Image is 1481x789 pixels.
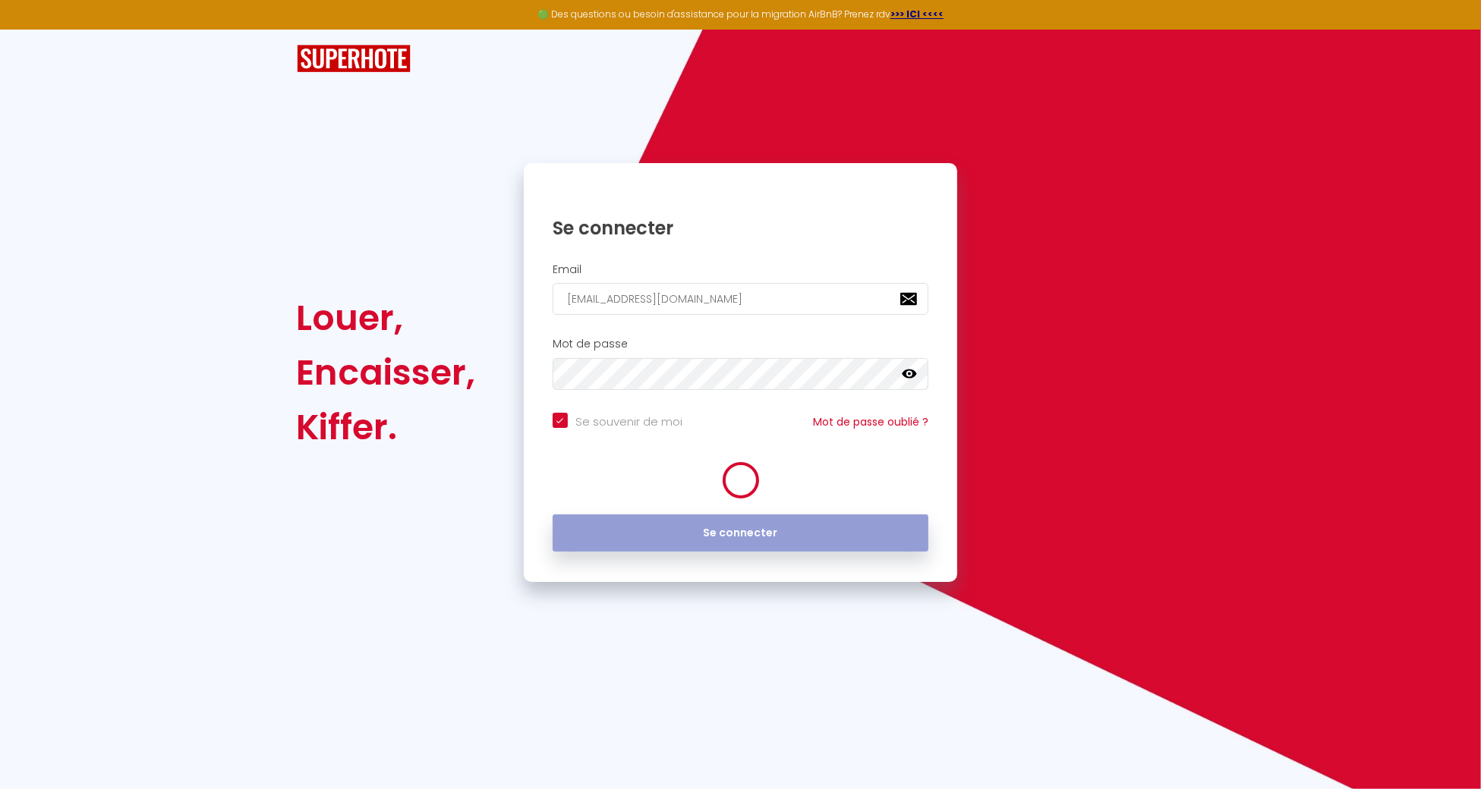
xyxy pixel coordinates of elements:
[297,400,476,454] div: Kiffer.
[813,414,928,429] a: Mot de passe oublié ?
[553,338,929,350] h2: Mot de passe
[553,216,929,240] h1: Se connecter
[890,8,944,20] a: >>> ICI <<<<
[297,291,476,345] div: Louer,
[553,283,929,315] input: Ton Email
[553,263,929,276] h2: Email
[297,45,411,73] img: SuperHote logo
[553,514,929,552] button: Se connecter
[297,345,476,400] div: Encaisser,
